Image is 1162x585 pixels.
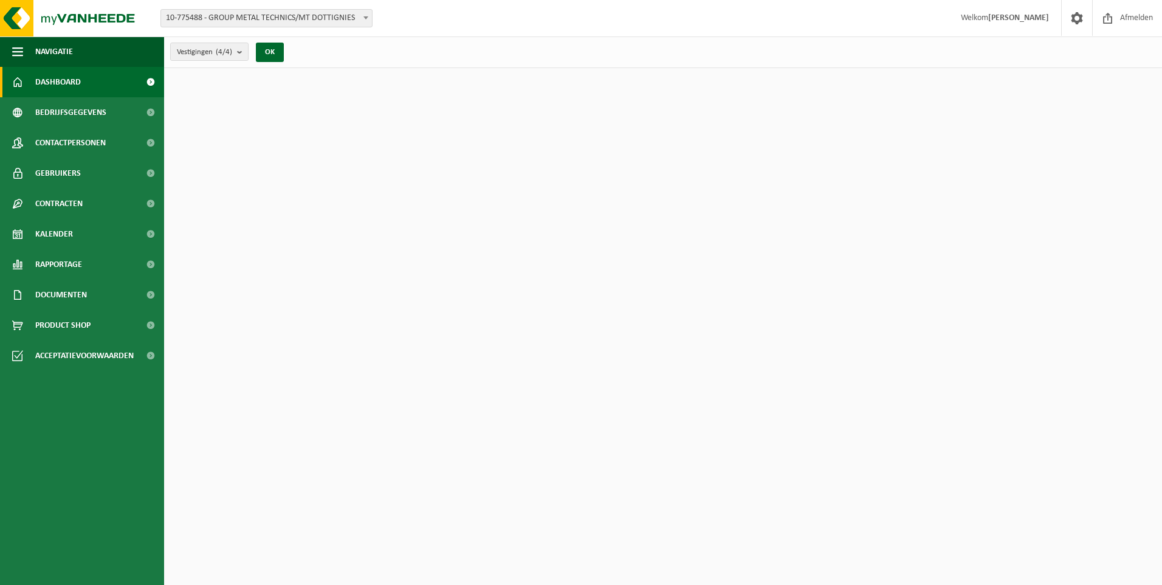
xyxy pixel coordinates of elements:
[35,67,81,97] span: Dashboard
[161,10,372,27] span: 10-775488 - GROUP METAL TECHNICS/MT DOTTIGNIES
[35,158,81,189] span: Gebruikers
[988,13,1049,22] strong: [PERSON_NAME]
[177,43,232,61] span: Vestigingen
[35,310,91,341] span: Product Shop
[35,219,73,249] span: Kalender
[35,189,83,219] span: Contracten
[216,48,232,56] count: (4/4)
[256,43,284,62] button: OK
[160,9,373,27] span: 10-775488 - GROUP METAL TECHNICS/MT DOTTIGNIES
[35,36,73,67] span: Navigatie
[35,128,106,158] span: Contactpersonen
[35,341,134,371] span: Acceptatievoorwaarden
[35,249,82,280] span: Rapportage
[35,97,106,128] span: Bedrijfsgegevens
[35,280,87,310] span: Documenten
[170,43,249,61] button: Vestigingen(4/4)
